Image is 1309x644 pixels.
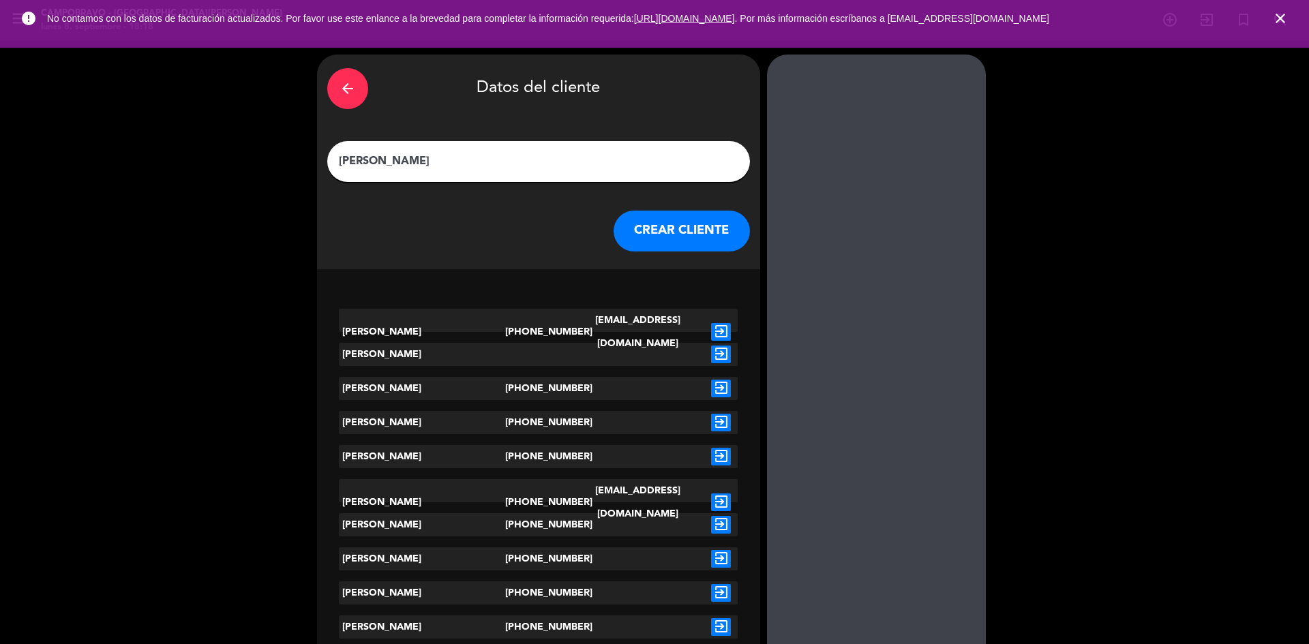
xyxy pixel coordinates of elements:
i: exit_to_app [711,346,731,363]
div: [PHONE_NUMBER] [505,615,572,639]
div: [PERSON_NAME] [339,479,505,525]
div: [PERSON_NAME] [339,377,505,400]
div: [PERSON_NAME] [339,581,505,604]
div: [PHONE_NUMBER] [505,445,572,468]
div: [EMAIL_ADDRESS][DOMAIN_NAME] [571,309,704,355]
div: [PHONE_NUMBER] [505,377,572,400]
div: [PERSON_NAME] [339,445,505,468]
i: arrow_back [340,80,356,97]
div: Datos del cliente [327,65,750,112]
div: [PERSON_NAME] [339,343,505,366]
input: Escriba nombre, correo electrónico o número de teléfono... [337,152,740,171]
div: [PERSON_NAME] [339,411,505,434]
i: error [20,10,37,27]
i: close [1272,10,1289,27]
a: [URL][DOMAIN_NAME] [634,13,735,24]
div: [EMAIL_ADDRESS][DOMAIN_NAME] [571,479,704,525]
div: [PERSON_NAME] [339,547,505,570]
div: [PERSON_NAME] [339,309,505,355]
i: exit_to_app [711,380,731,397]
i: exit_to_app [711,618,731,636]
div: [PHONE_NUMBER] [505,479,572,525]
div: [PHONE_NUMBER] [505,513,572,536]
div: [PHONE_NUMBER] [505,309,572,355]
i: exit_to_app [711,414,731,431]
a: . Por más información escríbanos a [EMAIL_ADDRESS][DOMAIN_NAME] [735,13,1049,24]
div: [PERSON_NAME] [339,513,505,536]
i: exit_to_app [711,584,731,602]
i: exit_to_app [711,516,731,534]
div: [PHONE_NUMBER] [505,547,572,570]
i: exit_to_app [711,323,731,341]
span: No contamos con los datos de facturación actualizados. Por favor use este enlance a la brevedad p... [47,13,1049,24]
div: [PERSON_NAME] [339,615,505,639]
i: exit_to_app [711,550,731,568]
div: [PHONE_NUMBER] [505,581,572,604]
i: exit_to_app [711,493,731,511]
button: CREAR CLIENTE [614,211,750,251]
div: [PHONE_NUMBER] [505,411,572,434]
i: exit_to_app [711,448,731,465]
